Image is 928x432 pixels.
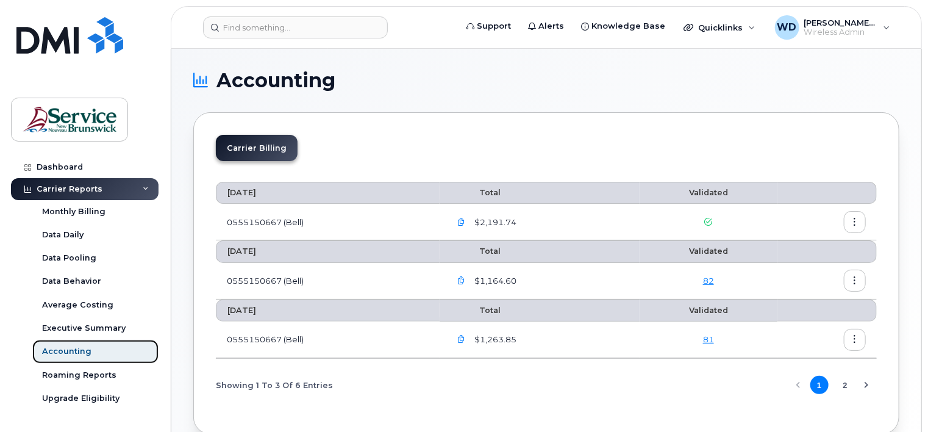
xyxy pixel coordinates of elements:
a: 81 [703,334,714,344]
th: Validated [640,182,777,204]
span: $2,191.74 [473,217,517,228]
th: [DATE] [216,182,440,204]
th: [DATE] [216,300,440,322]
td: 0555150667 (Bell) [216,204,440,240]
a: 82 [703,276,714,286]
span: $1,164.60 [473,275,517,287]
td: 0555150667 (Bell) [216,322,440,358]
th: Validated [640,240,777,262]
th: Validated [640,300,777,322]
button: Page 2 [836,376,854,394]
th: [DATE] [216,240,440,262]
span: Accounting [216,71,335,90]
span: Showing 1 To 3 Of 6 Entries [216,376,333,394]
button: Page 1 [810,376,829,394]
span: Total [451,247,501,256]
span: $1,263.85 [473,334,517,345]
span: Total [451,306,501,315]
td: 0555150667 (Bell) [216,263,440,300]
button: Next Page [857,376,876,394]
span: Total [451,188,501,197]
